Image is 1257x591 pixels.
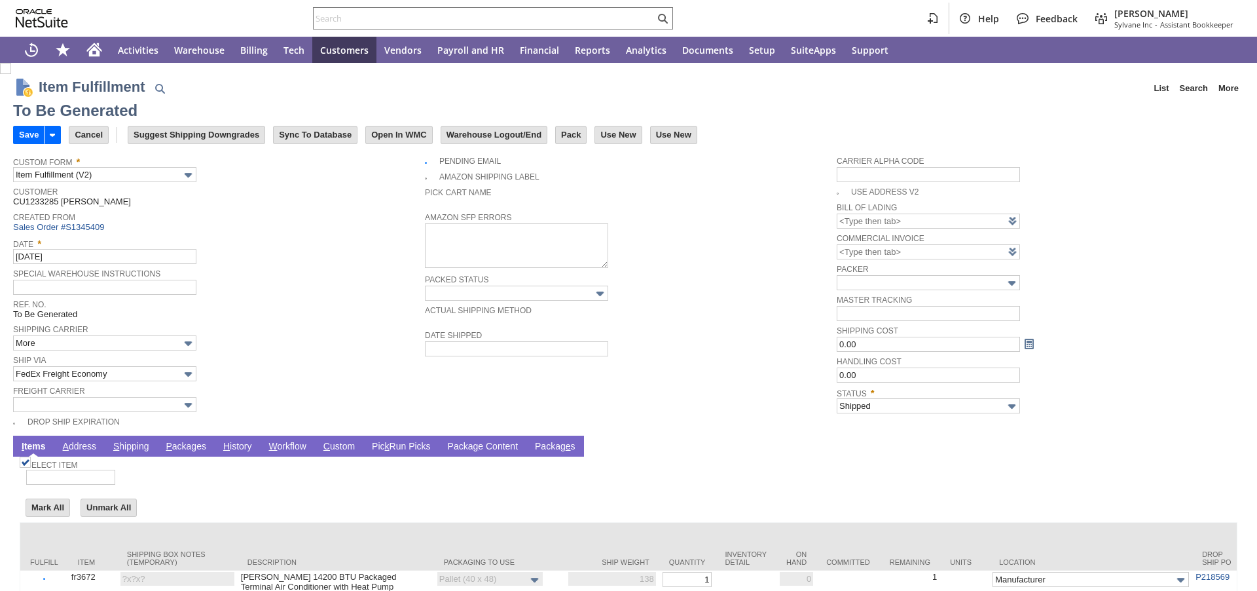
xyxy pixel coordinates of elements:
[1114,7,1233,20] span: [PERSON_NAME]
[152,81,168,96] img: Quick Find
[26,461,77,470] a: Select Item
[13,213,75,222] a: Created From
[425,331,482,340] a: Date Shipped
[837,157,924,166] a: Carrier Alpha Code
[682,44,733,56] span: Documents
[86,42,102,58] svg: Home
[837,203,897,212] a: Bill Of Lading
[575,558,649,566] div: Ship Weight
[425,213,511,222] a: Amazon SFP Errors
[118,44,158,56] span: Activities
[978,12,999,25] span: Help
[63,441,69,451] span: A
[512,37,567,63] a: Financial
[60,441,100,453] a: Address
[240,44,268,56] span: Billing
[725,550,767,566] div: Inventory Detail
[13,240,33,249] a: Date
[162,441,209,453] a: Packages
[266,441,310,453] a: Workflow
[567,37,618,63] a: Reports
[837,244,1020,259] input: <Type then tab>
[13,309,77,319] span: To Be Generated
[13,269,160,278] a: Special Warehouse Instructions
[320,44,369,56] span: Customers
[69,126,108,143] input: Cancel
[13,167,196,182] input: Item Fulfillment (V2)
[425,275,488,284] a: Packed Status
[441,126,547,143] input: Warehouse Logout/End
[13,187,58,197] a: Customer
[566,441,571,451] span: e
[181,336,196,351] img: More Options
[312,37,376,63] a: Customers
[247,558,424,566] div: Description
[1213,78,1244,99] a: More
[993,572,1189,587] input: Manufacturer
[1148,78,1174,99] a: List
[274,126,357,143] input: Sync To Database
[437,572,543,586] input: Pallet (40 x 48)
[592,286,608,301] img: More Options
[13,158,72,167] a: Custom Form
[527,573,542,588] img: More Options
[791,44,836,56] span: SuiteApps
[837,398,1020,413] input: Shipped
[837,295,912,305] a: Master Tracking
[669,558,706,566] div: Quantity
[837,214,1020,229] input: <Type then tab>
[837,265,868,274] a: Packer
[323,441,330,451] span: C
[444,558,555,566] div: Packaging to Use
[445,441,521,453] a: Package Content
[439,172,539,181] a: Amazon Shipping Label
[626,44,666,56] span: Analytics
[18,441,49,453] a: Items
[39,76,145,98] h1: Item Fulfillment
[14,126,44,143] input: Save
[999,558,1182,566] div: Location
[851,187,919,197] a: Use Address V2
[181,367,196,382] img: More Options
[13,222,107,232] a: Sales Order #S1345409
[24,42,39,58] svg: Recent Records
[314,10,655,26] input: Search
[27,417,120,427] a: Drop Ship Expiration
[655,10,670,26] svg: Search
[13,100,137,121] div: To Be Generated
[166,37,232,63] a: Warehouse
[269,441,278,451] span: W
[1175,78,1213,99] a: Search
[13,335,196,351] input: More
[950,558,979,566] div: Units
[223,441,230,451] span: H
[532,441,579,453] a: Packages
[128,126,264,143] input: Suggest Shipping Downgrades
[22,441,24,451] span: I
[127,550,228,566] div: Shipping Box Notes (Temporary)
[369,441,433,453] a: PickRun Picks
[439,157,501,166] a: Pending Email
[826,558,870,566] div: Committed
[1114,20,1152,29] span: Sylvane Inc
[71,572,96,582] a: fr3672
[376,37,429,63] a: Vendors
[786,550,807,566] div: On Hand
[749,44,775,56] span: Setup
[1202,550,1231,566] div: Drop Ship PO
[174,44,225,56] span: Warehouse
[674,37,741,63] a: Documents
[890,558,930,566] div: Remaining
[1155,20,1157,29] span: -
[13,325,88,334] a: Shipping Carrier
[1036,12,1078,25] span: Feedback
[79,37,110,63] a: Home
[1173,573,1188,588] img: More Options
[385,441,390,451] span: k
[232,37,276,63] a: Billing
[283,44,304,56] span: Tech
[837,357,902,366] a: Handling Cost
[78,558,107,566] div: Item
[181,168,196,183] img: More Options
[276,37,312,63] a: Tech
